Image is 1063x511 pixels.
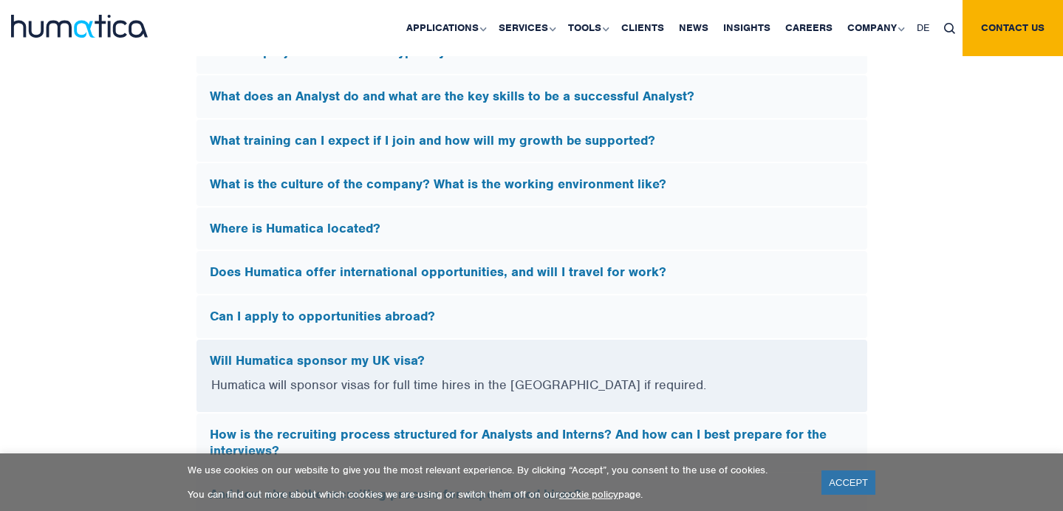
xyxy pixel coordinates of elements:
a: ACCEPT [821,470,875,495]
h5: Where is Humatica located? [210,221,854,237]
h5: What does an Analyst do and what are the key skills to be a successful Analyst? [210,89,854,105]
h5: Does Humatica offer international opportunities, and will I travel for work? [210,264,854,281]
img: search_icon [944,23,955,34]
p: We use cookies on our website to give you the most relevant experience. By clicking “Accept”, you... [188,464,803,476]
h5: What is the culture of the company? What is the working environment like? [210,176,854,193]
h5: Will Humatica sponsor my UK visa? [210,353,854,369]
h5: What training can I expect if I join and how will my growth be supported? [210,133,854,149]
a: cookie policy [559,488,618,501]
p: Humatica will sponsor visas for full time hires in the [GEOGRAPHIC_DATA] if required. [211,376,852,412]
h5: How is the recruiting process structured for Analysts and Interns? And how can I best prepare for... [210,427,854,459]
h5: Can I apply to opportunities abroad? [210,309,854,325]
p: You can find out more about which cookies we are using or switch them off on our page. [188,488,803,501]
span: DE [917,21,929,34]
img: logo [11,15,148,38]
